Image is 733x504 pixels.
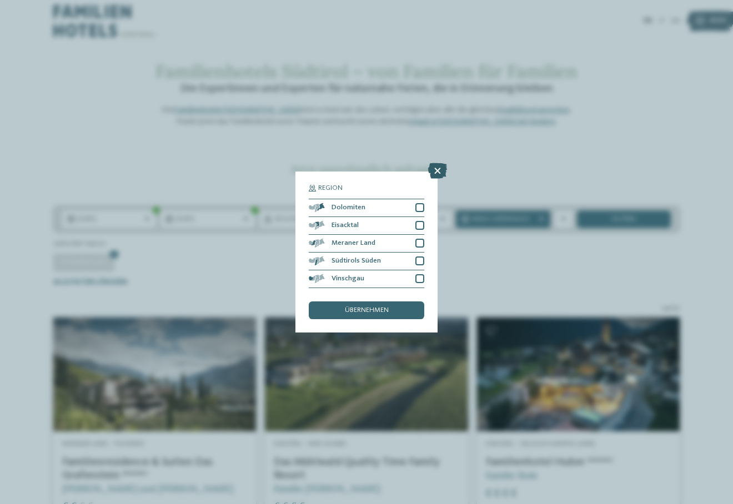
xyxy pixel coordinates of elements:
span: Südtirols Süden [332,258,381,265]
span: übernehmen [345,307,389,314]
span: Eisacktal [332,222,359,229]
span: Region [318,185,343,192]
span: Vinschgau [332,275,364,283]
span: Meraner Land [332,240,375,247]
span: Dolomiten [332,204,365,211]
